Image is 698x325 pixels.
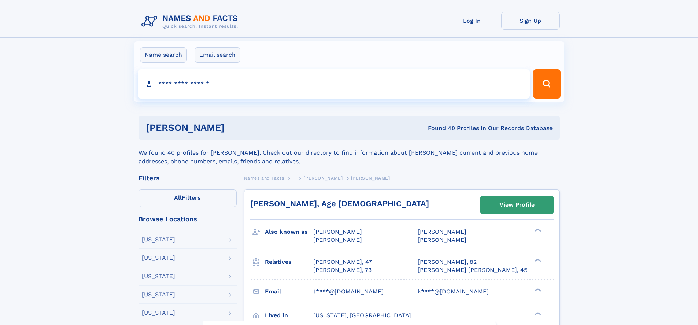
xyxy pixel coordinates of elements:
div: Filters [139,175,237,181]
h3: Relatives [265,256,313,268]
span: [PERSON_NAME] [313,236,362,243]
span: [PERSON_NAME] [418,236,466,243]
label: Email search [195,47,240,63]
div: [US_STATE] [142,310,175,316]
span: All [174,194,182,201]
img: Logo Names and Facts [139,12,244,32]
a: [PERSON_NAME], 82 [418,258,477,266]
span: [PERSON_NAME] [351,176,390,181]
div: ❯ [533,228,542,233]
span: F [292,176,295,181]
a: [PERSON_NAME] [303,173,343,182]
div: Found 40 Profiles In Our Records Database [326,124,553,132]
a: Log In [443,12,501,30]
div: ❯ [533,258,542,262]
label: Name search [140,47,187,63]
a: F [292,173,295,182]
span: [PERSON_NAME] [313,228,362,235]
div: ❯ [533,287,542,292]
input: search input [138,69,530,99]
span: [US_STATE], [GEOGRAPHIC_DATA] [313,312,411,319]
div: [US_STATE] [142,255,175,261]
a: [PERSON_NAME] [PERSON_NAME], 45 [418,266,527,274]
a: Sign Up [501,12,560,30]
div: [US_STATE] [142,273,175,279]
a: Names and Facts [244,173,284,182]
span: [PERSON_NAME] [418,228,466,235]
div: View Profile [499,196,535,213]
h3: Lived in [265,309,313,322]
h1: [PERSON_NAME] [146,123,326,132]
div: ❯ [533,311,542,316]
div: [US_STATE] [142,237,175,243]
div: Browse Locations [139,216,237,222]
a: View Profile [481,196,553,214]
span: [PERSON_NAME] [303,176,343,181]
a: [PERSON_NAME], Age [DEMOGRAPHIC_DATA] [250,199,429,208]
label: Filters [139,189,237,207]
a: [PERSON_NAME], 73 [313,266,372,274]
h3: Email [265,285,313,298]
button: Search Button [533,69,560,99]
h3: Also known as [265,226,313,238]
div: [US_STATE] [142,292,175,298]
a: [PERSON_NAME], 47 [313,258,372,266]
div: We found 40 profiles for [PERSON_NAME]. Check out our directory to find information about [PERSON... [139,140,560,166]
